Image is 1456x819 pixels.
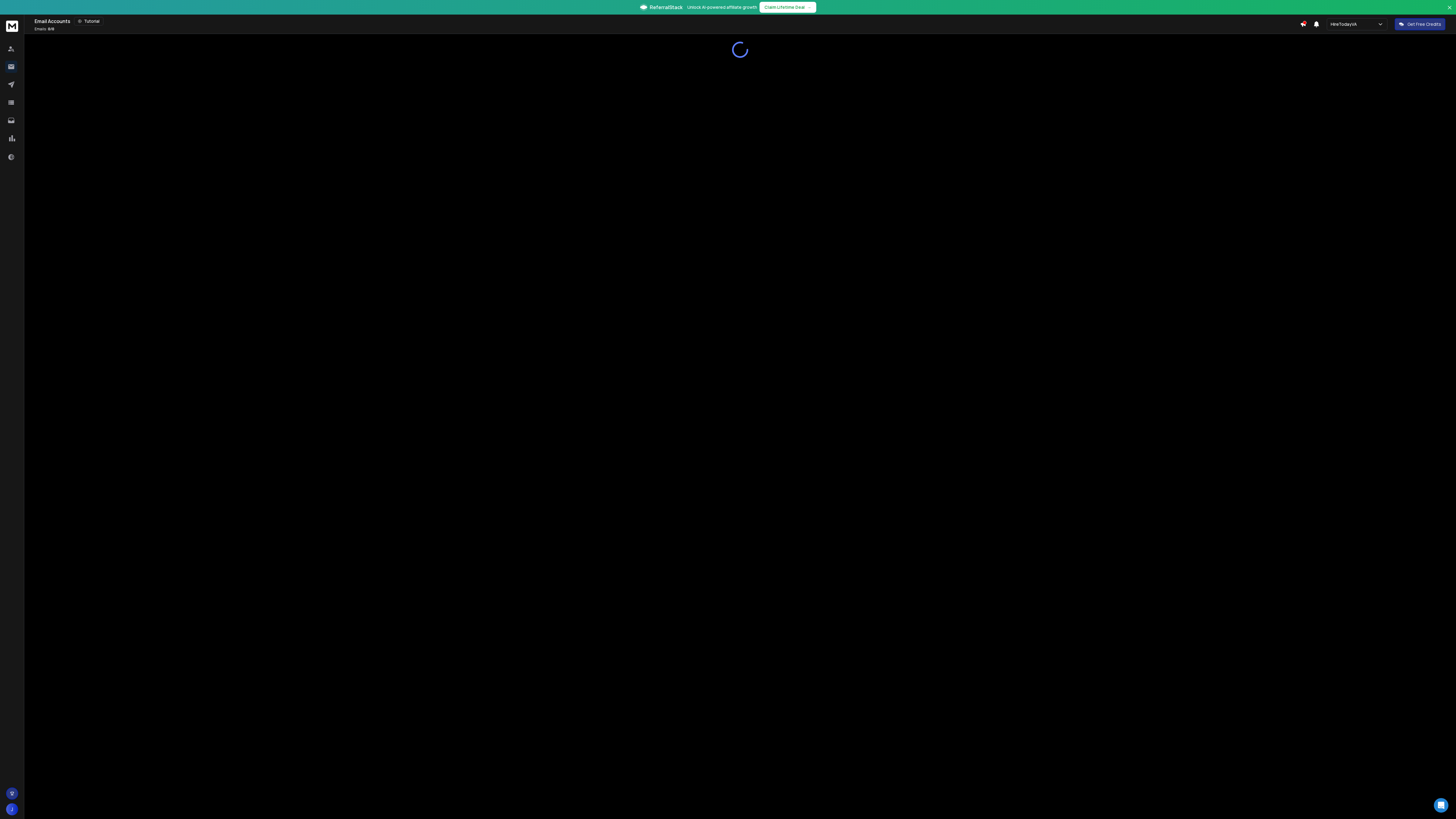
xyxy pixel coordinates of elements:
span: → [807,4,811,10]
p: HireTodayVA [1331,21,1359,27]
button: J [6,803,18,815]
span: ReferralStack [650,4,682,11]
button: Close banner [1446,4,1454,18]
button: Tutorial [74,17,103,25]
p: Get Free Credits [1407,21,1441,27]
p: Emails : [35,27,54,32]
p: Unlock AI-powered affiliate growth [687,4,757,10]
div: Open Intercom Messenger [1434,798,1448,813]
button: Claim Lifetime Deal→ [760,2,816,13]
button: Get Free Credits [1395,18,1445,30]
span: 0 / 0 [48,26,54,32]
div: Email Accounts [35,17,1300,25]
